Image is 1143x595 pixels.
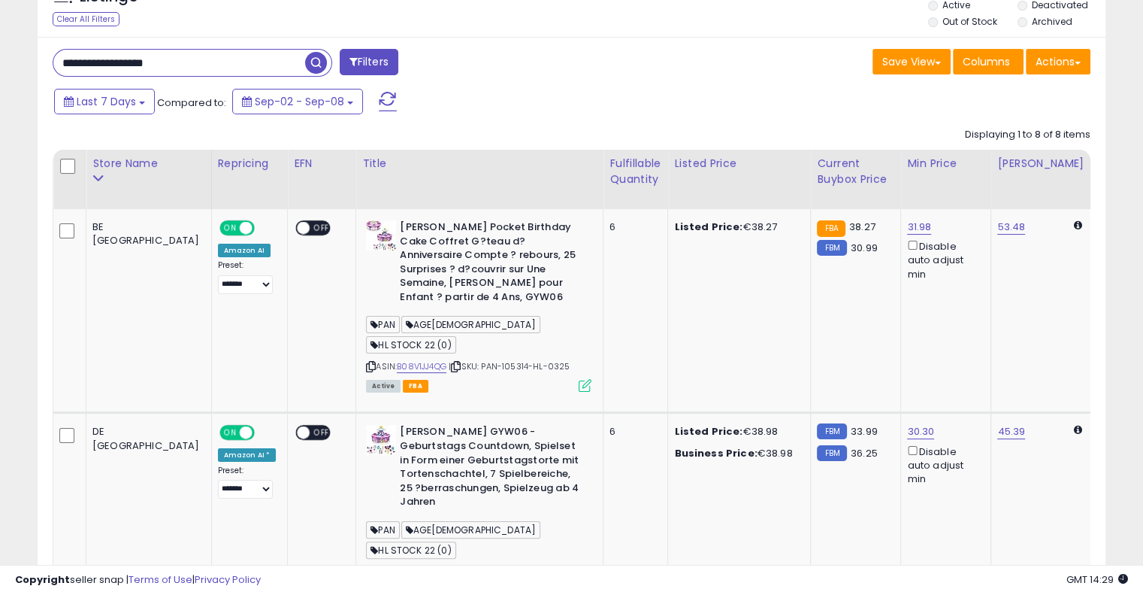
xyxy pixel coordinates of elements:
[997,220,1025,235] a: 53.48
[953,49,1024,74] button: Columns
[965,128,1090,142] div: Displaying 1 to 8 of 8 items
[609,156,661,187] div: Fulfillable Quantity
[366,521,400,539] span: PAN
[963,54,1010,69] span: Columns
[366,220,396,250] img: 51eXE-RLO1L._SL40_.jpg
[221,427,240,439] span: ON
[1026,49,1090,74] button: Actions
[294,156,349,172] div: EFN
[674,446,757,460] b: Business Price:
[817,423,846,439] small: FBM
[255,94,344,109] span: Sep-02 - Sep-08
[674,156,804,172] div: Listed Price
[817,220,845,237] small: FBA
[817,445,846,461] small: FBM
[218,156,282,172] div: Repricing
[53,12,119,26] div: Clear All Filters
[400,220,582,308] b: [PERSON_NAME] Pocket Birthday Cake Coffret G?teau d?Anniversaire Compte ? rebours, 25 Surprises ?...
[1031,15,1072,28] label: Archived
[157,96,226,110] span: Compared to:
[907,424,934,439] a: 30.30
[403,380,428,393] span: FBA
[400,425,582,512] b: [PERSON_NAME] GYW06 - Geburtstags Countdown, Spielset in Form einer Geburtstagstorte mit Tortensc...
[817,156,894,187] div: Current Buybox Price
[340,49,398,75] button: Filters
[92,425,200,452] div: DE [GEOGRAPHIC_DATA]
[997,156,1087,172] div: [PERSON_NAME]
[1066,572,1128,587] span: 2025-09-16 14:29 GMT
[54,89,155,114] button: Last 7 Days
[221,222,240,235] span: ON
[252,427,276,439] span: OFF
[907,156,984,172] div: Min Price
[310,427,334,439] span: OFF
[401,316,540,333] span: AGE[DEMOGRAPHIC_DATA]
[232,89,363,114] button: Sep-02 - Sep-08
[401,521,540,539] span: AGE[DEMOGRAPHIC_DATA]
[218,466,277,499] div: Preset:
[310,222,334,235] span: OFF
[449,360,570,372] span: | SKU: PAN-105314-HL-0325
[674,220,799,234] div: €38.27
[609,425,656,439] div: 6
[366,220,591,390] div: ASIN:
[851,424,878,439] span: 33.99
[674,447,799,460] div: €38.98
[942,15,997,28] label: Out of Stock
[674,424,742,439] b: Listed Price:
[366,425,396,455] img: 510Rx2cuqPS._SL40_.jpg
[907,220,931,235] a: 31.98
[851,241,878,255] span: 30.99
[92,156,205,172] div: Store Name
[129,572,192,587] a: Terms of Use
[218,448,277,462] div: Amazon AI *
[366,316,400,333] span: PAN
[907,443,979,487] div: Disable auto adjust min
[609,220,656,234] div: 6
[849,220,875,234] span: 38.27
[195,572,261,587] a: Privacy Policy
[92,220,200,247] div: BE [GEOGRAPHIC_DATA]
[817,240,846,256] small: FBM
[366,380,401,393] span: All listings currently available for purchase on Amazon
[77,94,136,109] span: Last 7 Days
[997,424,1025,439] a: 45.39
[674,425,799,439] div: €38.98
[366,542,455,559] span: HL STOCK 22 (0)
[218,260,277,294] div: Preset:
[252,222,276,235] span: OFF
[366,336,455,354] span: HL STOCK 22 (0)
[15,573,261,587] div: seller snap | |
[15,572,70,587] strong: Copyright
[674,220,742,234] b: Listed Price:
[907,238,979,281] div: Disable auto adjust min
[851,446,878,460] span: 36.25
[872,49,951,74] button: Save View
[218,244,271,257] div: Amazon AI
[397,360,446,373] a: B08V1JJ4QG
[362,156,597,172] div: Title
